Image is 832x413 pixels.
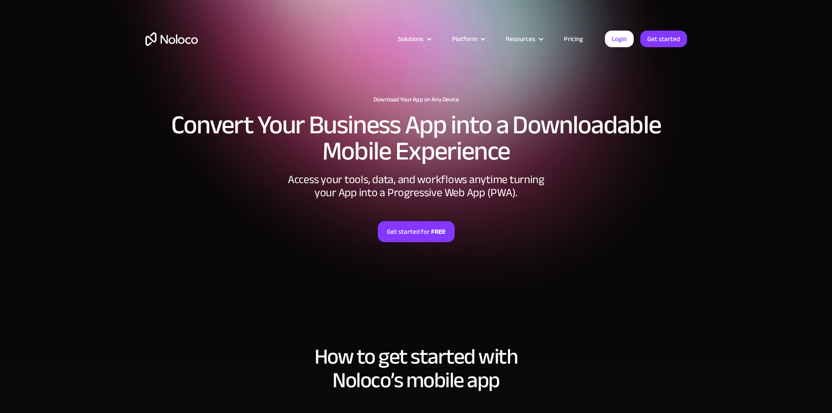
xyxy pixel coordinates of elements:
a: Login [605,31,634,47]
h2: How to get started with Noloco’s mobile app [145,345,687,392]
div: Platform [441,33,495,45]
a: Get started forFREE [378,221,455,242]
div: Resources [506,33,535,45]
div: Resources [495,33,553,45]
h1: Download Your App on Any Device [145,96,687,103]
div: Solutions [398,33,424,45]
strong: FREE [431,226,445,237]
h2: Convert Your Business App into a Downloadable Mobile Experience [145,112,687,164]
div: Solutions [387,33,441,45]
a: Pricing [553,33,594,45]
a: home [145,32,198,46]
a: Get started [640,31,687,47]
div: Platform [452,33,477,45]
div: Access your tools, data, and workflows anytime turning your App into a Progressive Web App (PWA). [285,173,547,199]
